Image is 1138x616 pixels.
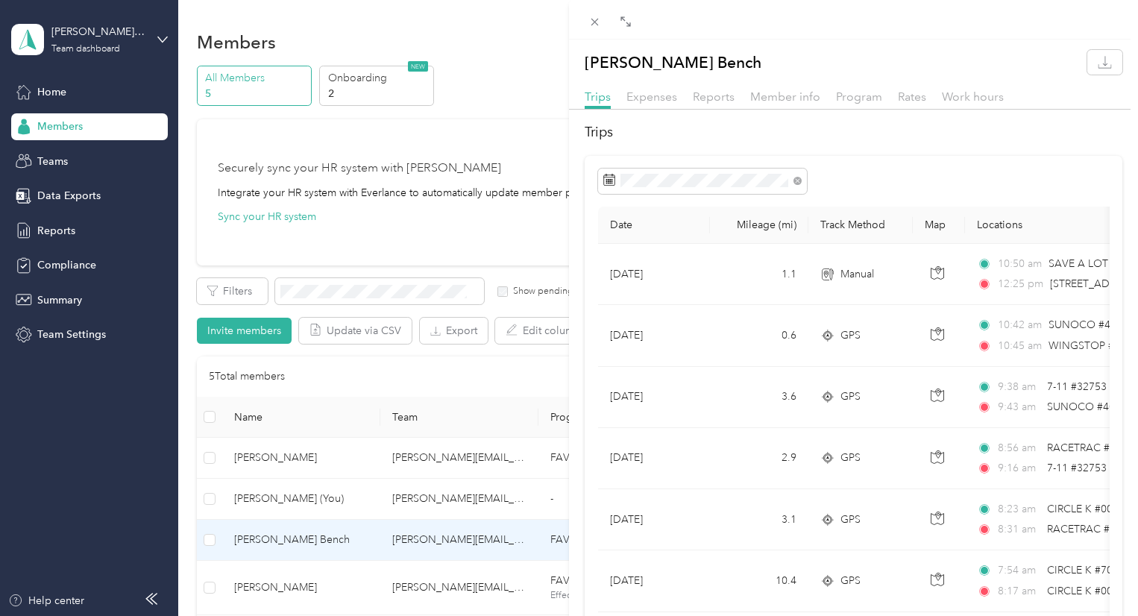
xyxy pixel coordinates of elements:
[710,207,808,244] th: Mileage (mi)
[840,266,874,283] span: Manual
[598,489,710,550] td: [DATE]
[998,399,1040,415] span: 9:43 am
[998,521,1040,538] span: 8:31 am
[710,244,808,305] td: 1.1
[998,379,1040,395] span: 9:38 am
[598,305,710,366] td: [DATE]
[840,389,861,405] span: GPS
[998,276,1043,292] span: 12:25 pm
[710,489,808,550] td: 3.1
[585,50,761,75] p: [PERSON_NAME] Bench
[998,583,1040,600] span: 8:17 am
[626,89,677,104] span: Expenses
[750,89,820,104] span: Member info
[998,338,1042,354] span: 10:45 am
[942,89,1004,104] span: Work hours
[998,256,1042,272] span: 10:50 am
[913,207,965,244] th: Map
[598,550,710,612] td: [DATE]
[598,244,710,305] td: [DATE]
[998,460,1040,477] span: 9:16 am
[808,207,913,244] th: Track Method
[840,450,861,466] span: GPS
[998,317,1042,333] span: 10:42 am
[710,428,808,489] td: 2.9
[998,562,1040,579] span: 7:54 am
[710,305,808,366] td: 0.6
[710,550,808,612] td: 10.4
[710,367,808,428] td: 3.6
[840,512,861,528] span: GPS
[598,428,710,489] td: [DATE]
[598,367,710,428] td: [DATE]
[1054,532,1138,616] iframe: Everlance-gr Chat Button Frame
[840,573,861,589] span: GPS
[598,207,710,244] th: Date
[840,327,861,344] span: GPS
[693,89,735,104] span: Reports
[898,89,926,104] span: Rates
[998,440,1040,456] span: 8:56 am
[585,89,611,104] span: Trips
[585,122,1122,142] h2: Trips
[998,501,1040,518] span: 8:23 am
[836,89,882,104] span: Program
